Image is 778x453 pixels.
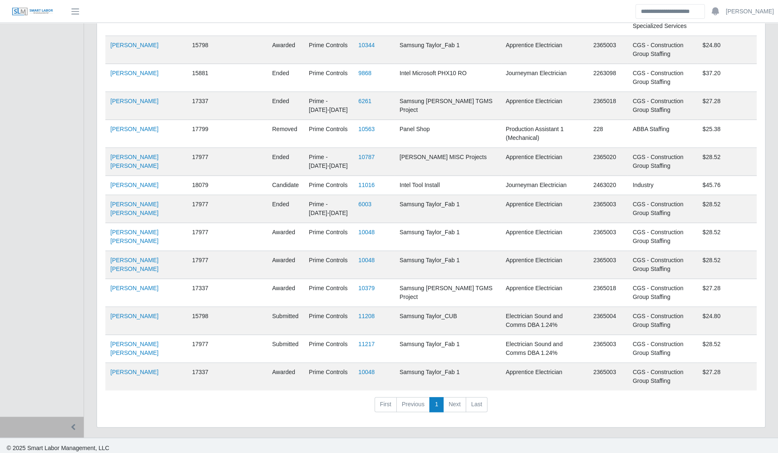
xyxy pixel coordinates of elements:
[267,36,304,64] td: awarded
[628,92,697,120] td: CGS - Construction Group Staffing
[395,223,501,251] td: Samsung Taylor_Fab 1
[267,363,304,391] td: awarded
[304,36,354,64] td: Prime Controls
[110,257,158,272] a: [PERSON_NAME] [PERSON_NAME]
[697,335,757,363] td: $28.52
[501,92,588,120] td: Apprentice Electrician
[395,92,501,120] td: Samsung [PERSON_NAME] TGMS Project
[628,223,697,251] td: CGS - Construction Group Staffing
[110,285,158,291] a: [PERSON_NAME]
[358,154,375,160] a: 10787
[304,92,354,120] td: Prime - [DATE]-[DATE]
[187,363,220,391] td: 17337
[501,64,588,92] td: Journeyman Electrician
[358,313,375,319] a: 11208
[304,148,354,176] td: Prime - [DATE]-[DATE]
[697,223,757,251] td: $28.52
[358,98,371,104] a: 6261
[187,279,220,307] td: 17337
[501,223,588,251] td: Apprentice Electrician
[187,36,220,64] td: 15798
[697,307,757,335] td: $24.80
[588,363,628,391] td: 2365003
[501,195,588,223] td: Apprentice Electrician
[187,64,220,92] td: 15881
[358,257,375,263] a: 10048
[697,148,757,176] td: $28.52
[628,335,697,363] td: CGS - Construction Group Staffing
[304,307,354,335] td: Prime Controls
[628,148,697,176] td: CGS - Construction Group Staffing
[110,98,158,104] a: [PERSON_NAME]
[187,223,220,251] td: 17977
[187,176,220,195] td: 18079
[395,251,501,279] td: Samsung Taylor_Fab 1
[358,285,375,291] a: 10379
[267,176,304,195] td: candidate
[110,70,158,76] a: [PERSON_NAME]
[304,176,354,195] td: Prime Controls
[588,92,628,120] td: 2365018
[588,64,628,92] td: 2263098
[187,92,220,120] td: 17337
[358,42,375,48] a: 10344
[358,126,375,132] a: 10563
[628,363,697,391] td: CGS - Construction Group Staffing
[395,363,501,391] td: Samsung Taylor_Fab 1
[304,363,354,391] td: Prime Controls
[304,195,354,223] td: Prime - [DATE]-[DATE]
[304,64,354,92] td: Prime Controls
[628,120,697,148] td: ABBA Staffing
[501,335,588,363] td: Electrician Sound and Comms DBA 1.24%
[267,92,304,120] td: ended
[501,279,588,307] td: Apprentice Electrician
[395,148,501,176] td: [PERSON_NAME] MISC Projects
[304,251,354,279] td: Prime Controls
[588,223,628,251] td: 2365003
[697,36,757,64] td: $24.80
[267,307,304,335] td: submitted
[501,148,588,176] td: Apprentice Electrician
[588,176,628,195] td: 2463020
[358,70,371,76] a: 9868
[635,4,705,19] input: Search
[628,64,697,92] td: CGS - Construction Group Staffing
[267,223,304,251] td: awarded
[267,335,304,363] td: submitted
[501,307,588,335] td: Electrician Sound and Comms DBA 1.24%
[110,341,158,356] a: [PERSON_NAME] [PERSON_NAME]
[697,363,757,391] td: $27.28
[395,36,501,64] td: Samsung Taylor_Fab 1
[267,279,304,307] td: awarded
[267,64,304,92] td: ended
[501,36,588,64] td: Apprentice Electrician
[110,369,158,375] a: [PERSON_NAME]
[395,307,501,335] td: Samsung Taylor_CUB
[501,251,588,279] td: Apprentice Electrician
[628,176,697,195] td: Industry
[358,341,375,347] a: 11217
[588,251,628,279] td: 2365003
[187,251,220,279] td: 17977
[429,397,444,412] a: 1
[628,251,697,279] td: CGS - Construction Group Staffing
[501,363,588,391] td: Apprentice Electrician
[588,279,628,307] td: 2365018
[588,195,628,223] td: 2365003
[726,7,774,16] a: [PERSON_NAME]
[358,229,375,235] a: 10048
[187,120,220,148] td: 17799
[501,120,588,148] td: Production Assistant 1 (Mechanical)
[588,307,628,335] td: 2365004
[267,251,304,279] td: awarded
[358,182,375,188] a: 11016
[628,307,697,335] td: CGS - Construction Group Staffing
[588,148,628,176] td: 2365020
[110,182,158,188] a: [PERSON_NAME]
[697,64,757,92] td: $37.20
[395,176,501,195] td: Intel Tool Install
[267,148,304,176] td: ended
[187,195,220,223] td: 17977
[628,195,697,223] td: CGS - Construction Group Staffing
[267,195,304,223] td: ended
